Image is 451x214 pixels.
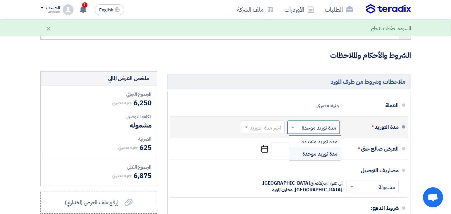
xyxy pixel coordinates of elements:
span: English [99,8,113,12]
div: مصاريف التوصيل [345,163,399,179]
div: ملخص العرض المالي [108,74,149,82]
div: جنيه مصري [316,99,340,112]
span: 6,250 [134,98,152,108]
h3: الشروط والأحكام والملاحظات [40,50,411,61]
div: Abdullh [40,10,60,14]
span: مدة توريد موحدة [302,150,337,158]
span: جنيه مصري [118,144,138,151]
span: 6,875 [134,171,152,181]
span: 1 [82,2,87,8]
span: جنيه مصري [112,172,132,179]
div: تكلفه التوصيل [46,113,152,120]
span: مدد توريد متعددة [301,138,337,146]
h5: ملاحظات وشروط من طرف المورد [167,74,411,89]
div: الضريبة [46,136,152,143]
span: إرفع ملف العرض (اختياري) [65,199,118,207]
img: profile_test.png [63,4,73,15]
img: Teradix logo [366,4,411,14]
input: سنة-شهر-يوم [271,143,338,155]
div: العرض صالح حتى [345,141,399,157]
div: Open chat [423,187,443,207]
div: × [46,24,51,32]
a: الأوردرات [279,2,319,17]
span: [GEOGRAPHIC_DATA], [GEOGRAPHIC_DATA], مخازن المورد [261,180,343,193]
div: الحساب [46,5,60,11]
div: المجموع الكلي [46,164,152,171]
a: الطلبات [319,2,358,17]
span: مشموله [130,120,151,130]
a: ملف الشركة [232,2,279,17]
span: جنيه مصري [112,99,132,106]
span: 625 [140,143,152,153]
div: المسوده حفظت بنجاح [371,25,411,32]
div: مدة التوريد [345,119,399,135]
div: الى عنوان شركتكم في [226,180,343,193]
button: English [95,4,124,15]
div: العملة [345,97,399,114]
div: المجموع الجزئي [46,91,152,98]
